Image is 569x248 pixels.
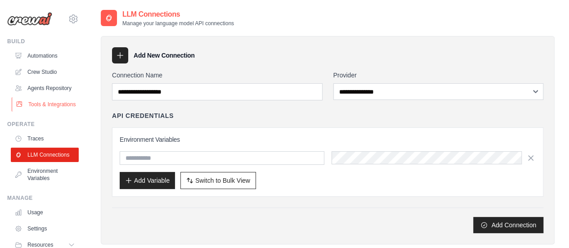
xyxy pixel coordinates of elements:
a: Settings [11,221,79,236]
div: Build [7,38,79,45]
a: Environment Variables [11,164,79,185]
label: Provider [333,71,544,80]
a: Crew Studio [11,65,79,79]
h3: Environment Variables [120,135,536,144]
p: Manage your language model API connections [122,20,234,27]
h3: Add New Connection [134,51,195,60]
label: Connection Name [112,71,323,80]
a: LLM Connections [11,148,79,162]
h2: LLM Connections [122,9,234,20]
a: Traces [11,131,79,146]
a: Automations [11,49,79,63]
a: Usage [11,205,79,220]
button: Add Variable [120,172,175,189]
button: Add Connection [473,217,543,233]
a: Tools & Integrations [12,97,80,112]
div: Manage [7,194,79,202]
span: Switch to Bulk View [195,176,250,185]
button: Switch to Bulk View [180,172,256,189]
img: Logo [7,12,52,26]
a: Agents Repository [11,81,79,95]
h4: API Credentials [112,111,174,120]
div: Operate [7,121,79,128]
